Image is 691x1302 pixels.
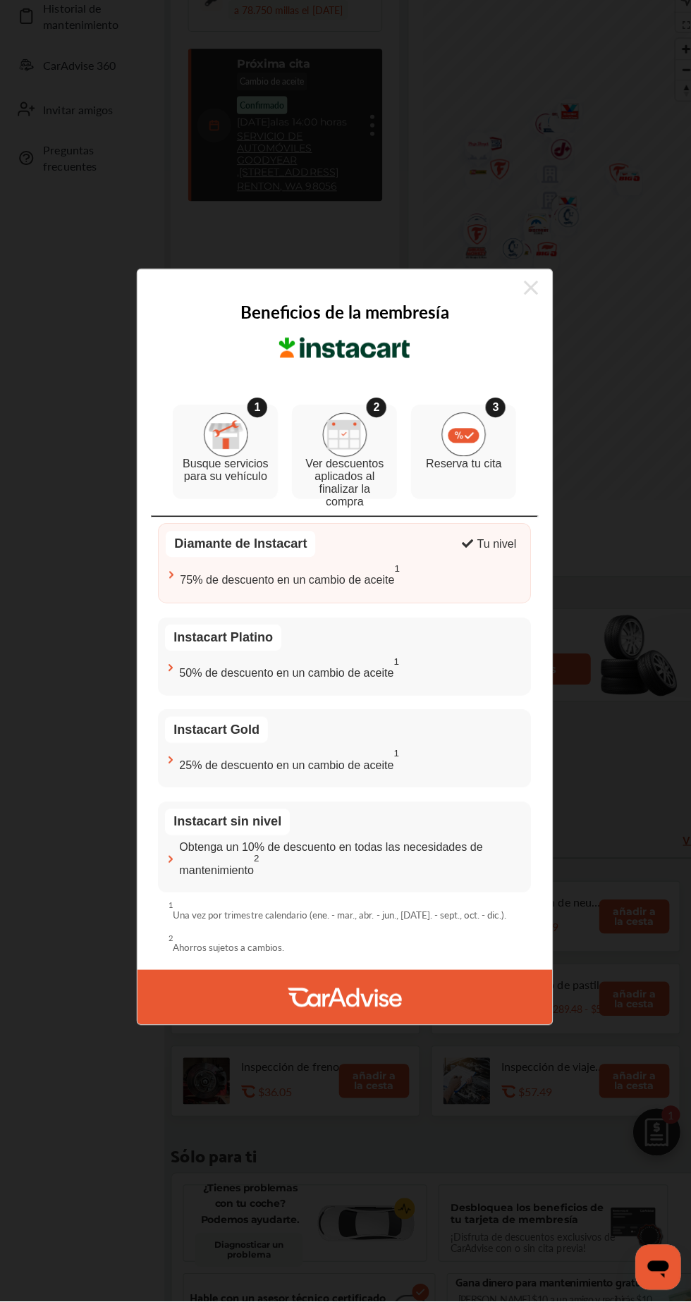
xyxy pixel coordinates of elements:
font: Diamante de Instacart [176,542,308,556]
font: 25% de descuento en un cambio de aceite [181,763,394,775]
font: 1 [394,661,399,671]
font: 1 [256,407,262,419]
font: 2 [171,935,175,946]
font: Ahorros sujetos a cambios. [175,944,286,957]
img: ca-chevron-right.3d01df95.svg [167,856,178,868]
font: 2 [255,856,260,867]
font: Instacart Gold [176,726,261,740]
font: Tu nivel [477,543,516,555]
iframe: Botón para iniciar la ventana de mensajería [635,1246,680,1291]
font: 1 [395,568,400,579]
img: CarAdvise-LogoWhite.9d073ab3.svg [289,972,403,1026]
img: ca-chevron-right.3d01df95.svg [168,574,179,585]
font: Instacart Platino [176,634,274,649]
font: 50% de descuento en un cambio de aceite [181,671,394,683]
font: Ver descuentos aplicados al finalizar la compra [307,463,384,513]
font: Instacart sin nivel [176,818,283,832]
font: Una vez por trimestre calendario (ene. - mar., abr. - jun., [DATE]. - sept., oct. - dic.). [175,911,506,925]
font: Busque servicios para su vehículo [185,463,270,488]
font: 1 [171,903,175,914]
font: Reserva tu cita [427,463,502,475]
font: 3 [493,407,499,419]
img: ca-chevron-right.3d01df95.svg [167,759,178,770]
img: step_1.19e0b7d1.svg [205,418,250,462]
font: Beneficios de la membresía [242,306,449,330]
img: ca-chevron-right.3d01df95.svg [167,667,178,678]
img: step_2.918256d4.svg [324,418,368,462]
font: 75% de descuento en un cambio de aceite [182,579,395,591]
img: instacart_new_logo.2b80f2bd.svg [279,344,412,365]
font: 2 [374,407,381,419]
font: 1 [394,752,399,763]
img: step_3.09f6a156.svg [442,419,487,462]
font: Obtenga un 10% de descuento en todas las necesidades de mantenimiento [181,844,483,879]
